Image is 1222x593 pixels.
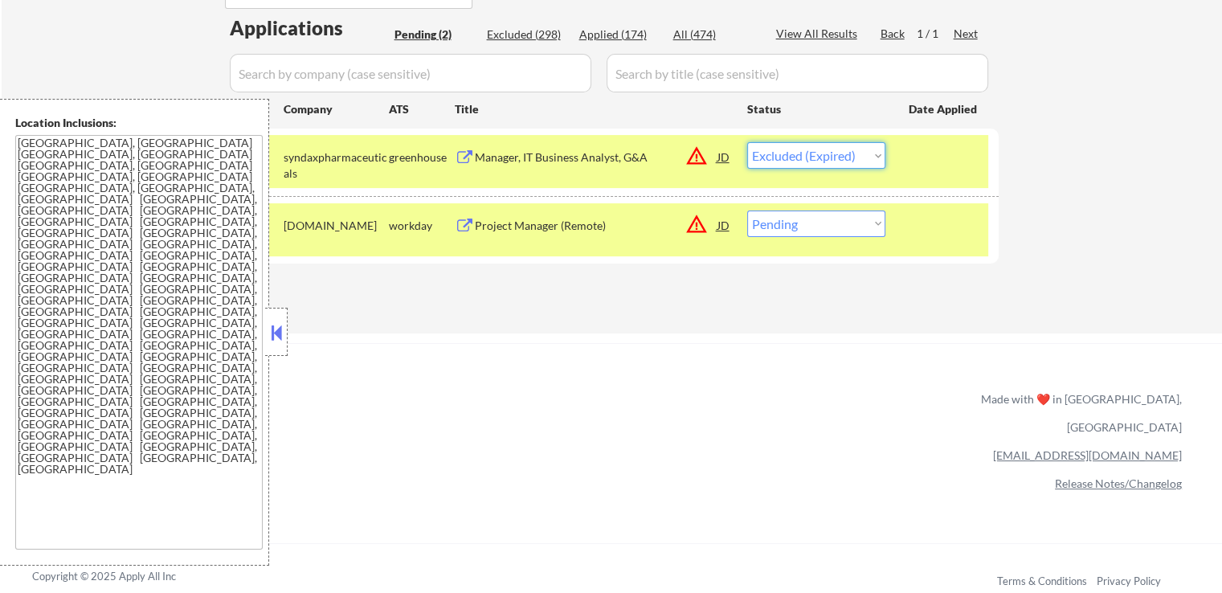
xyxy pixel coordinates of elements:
div: Project Manager (Remote) [475,218,717,234]
div: JD [716,211,732,239]
div: Pending (2) [394,27,475,43]
div: Title [455,101,732,117]
div: greenhouse [389,149,455,166]
div: Applied (174) [579,27,660,43]
div: Back [881,26,906,42]
div: Manager, IT Business Analyst, G&A [475,149,717,166]
div: Company [284,101,389,117]
a: [EMAIL_ADDRESS][DOMAIN_NAME] [993,448,1182,462]
a: Release Notes/Changelog [1055,476,1182,490]
div: JD [716,142,732,171]
a: Terms & Conditions [997,575,1087,587]
div: Copyright © 2025 Apply All Inc [32,569,217,585]
button: warning_amber [685,145,708,167]
input: Search by title (case sensitive) [607,54,988,92]
a: Privacy Policy [1097,575,1161,587]
a: Refer & earn free applications 👯‍♀️ [32,407,645,424]
button: warning_amber [685,213,708,235]
div: All (474) [673,27,754,43]
div: Status [747,94,885,123]
div: Applications [230,18,389,38]
div: Excluded (298) [487,27,567,43]
input: Search by company (case sensitive) [230,54,591,92]
div: Next [954,26,979,42]
div: syndaxpharmaceuticals [284,149,389,181]
div: 1 / 1 [917,26,954,42]
div: Date Applied [909,101,979,117]
div: workday [389,218,455,234]
div: Made with ❤️ in [GEOGRAPHIC_DATA], [GEOGRAPHIC_DATA] [975,385,1182,441]
div: [DOMAIN_NAME] [284,218,389,234]
div: Location Inclusions: [15,115,263,131]
div: ATS [389,101,455,117]
div: View All Results [776,26,862,42]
